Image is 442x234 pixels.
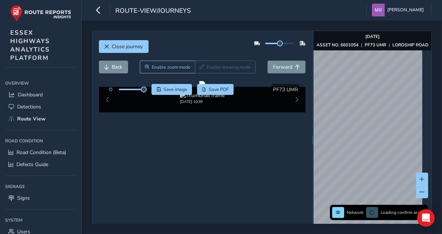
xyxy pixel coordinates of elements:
a: Detections [5,101,76,113]
span: route-view/journeys [115,6,191,16]
button: Forward [268,61,305,73]
strong: LORDSHIP ROAD [392,42,428,48]
span: Forward [273,64,292,70]
span: Detections [17,103,41,110]
span: Save image [164,87,187,92]
div: Open Intercom Messenger [417,209,435,227]
span: Dashboard [18,91,43,98]
strong: [DATE] [365,34,380,39]
span: Back [112,64,123,70]
img: Thumbnail frame [180,92,224,99]
span: Close journey [112,43,143,50]
button: PDF [197,84,234,95]
span: Enable zoom mode [152,64,191,70]
div: Signage [5,181,76,192]
button: Save [151,84,192,95]
button: Close journey [99,40,149,53]
span: Signs [17,195,30,202]
span: Route View [17,115,46,122]
a: Route View [5,113,76,125]
span: Defects Guide [16,161,48,168]
span: Road Condition (Beta) [16,149,66,156]
strong: ASSET NO. 6601054 [316,42,358,48]
span: PF73 UMR [273,86,298,93]
div: | | [316,42,428,48]
div: [DATE] 10:39 [180,99,224,104]
img: rr logo [10,5,71,22]
a: Dashboard [5,89,76,101]
span: Save PDF [209,87,229,92]
div: System [5,215,76,226]
strong: PF73 UMR [365,42,386,48]
div: Overview [5,78,76,89]
a: Road Condition (Beta) [5,146,76,158]
button: Back [99,61,128,73]
span: [PERSON_NAME] [387,4,424,16]
button: Zoom [140,61,195,73]
button: [PERSON_NAME] [372,4,426,16]
a: Defects Guide [5,158,76,170]
span: Loading confirm assets [381,210,426,215]
div: Road Condition [5,135,76,146]
a: Signs [5,192,76,204]
span: ESSEX HIGHWAYS ANALYTICS PLATFORM [10,28,50,62]
span: Network [347,210,364,215]
img: diamond-layout [372,4,385,16]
